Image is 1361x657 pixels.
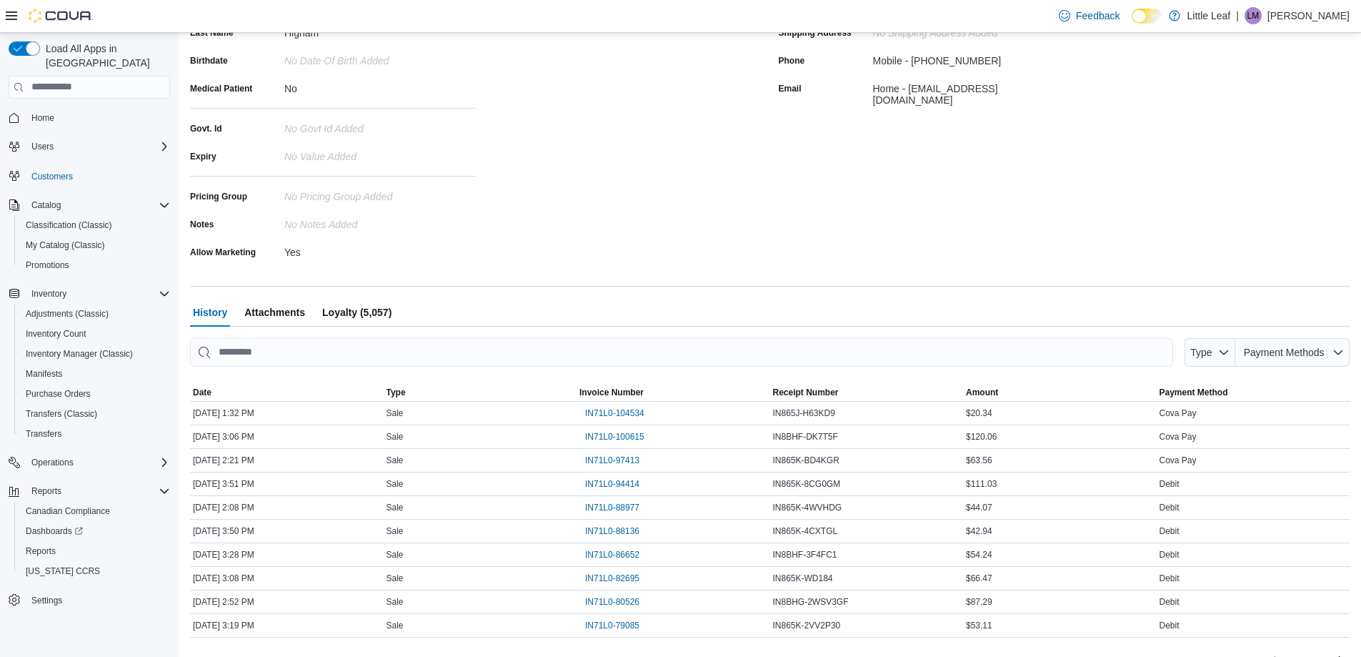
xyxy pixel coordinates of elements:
[585,549,639,560] span: IN71L0-86652
[14,501,176,521] button: Canadian Compliance
[966,387,998,398] span: Amount
[31,457,74,468] span: Operations
[20,345,170,362] span: Inventory Manager (Classic)
[26,197,66,214] button: Catalog
[1187,7,1231,24] p: Little Leaf
[14,561,176,581] button: [US_STATE] CCRS
[193,387,211,398] span: Date
[190,83,252,94] label: Medical Patient
[26,505,110,517] span: Canadian Compliance
[387,407,404,419] span: Sale
[26,260,69,271] span: Promotions
[387,478,404,490] span: Sale
[773,387,839,398] span: Receipt Number
[26,167,170,184] span: Customers
[193,596,254,608] span: [DATE] 2:52 PM
[20,543,170,560] span: Reports
[190,219,214,230] label: Notes
[20,405,103,423] a: Transfers (Classic)
[20,237,170,254] span: My Catalog (Classic)
[1157,384,1350,401] button: Payment Method
[31,595,62,606] span: Settings
[585,573,639,584] span: IN71L0-82695
[20,217,170,234] span: Classification (Classic)
[20,385,170,402] span: Purchase Orders
[31,199,61,211] span: Catalog
[1244,347,1325,358] span: Payment Methods
[9,102,170,648] nav: Complex example
[26,483,170,500] span: Reports
[20,305,114,322] a: Adjustments (Classic)
[1160,431,1197,443] span: Cova Pay
[26,454,79,471] button: Operations
[284,185,476,202] div: No Pricing Group Added
[26,408,97,420] span: Transfers (Classic)
[20,365,170,382] span: Manifests
[387,573,404,584] span: Sale
[579,405,650,422] button: IN71L0-104534
[190,191,247,202] label: Pricing Group
[585,431,644,443] span: IN71L0-100615
[1160,387,1228,398] span: Payment Method
[387,455,404,466] span: Sale
[193,620,254,631] span: [DATE] 3:19 PM
[26,285,170,302] span: Inventory
[773,502,842,513] span: IN865K-4WVHDG
[1235,338,1350,367] button: Payment Methods
[193,478,254,490] span: [DATE] 3:51 PM
[585,596,639,608] span: IN71L0-80526
[1132,9,1162,24] input: Dark Mode
[579,475,645,493] button: IN71L0-94414
[3,453,176,473] button: Operations
[244,298,305,327] span: Attachments
[3,165,176,186] button: Customers
[20,385,96,402] a: Purchase Orders
[190,384,384,401] button: Date
[31,485,61,497] span: Reports
[190,151,216,162] label: Expiry
[26,109,170,127] span: Home
[20,257,75,274] a: Promotions
[26,109,60,127] a: Home
[773,431,838,443] span: IN8BHF-DK7T5F
[1160,596,1180,608] span: Debit
[20,257,170,274] span: Promotions
[963,428,1157,445] div: $120.06
[193,573,254,584] span: [DATE] 3:08 PM
[20,325,170,342] span: Inventory Count
[14,424,176,444] button: Transfers
[585,478,639,490] span: IN71L0-94414
[31,112,54,124] span: Home
[585,455,639,466] span: IN71L0-97413
[387,431,404,443] span: Sale
[1245,7,1262,24] div: Leanne McPhie
[26,219,112,231] span: Classification (Classic)
[20,503,170,520] span: Canadian Compliance
[14,521,176,541] a: Dashboards
[1160,573,1180,584] span: Debit
[3,284,176,304] button: Inventory
[26,591,170,609] span: Settings
[963,499,1157,516] div: $44.07
[193,525,254,537] span: [DATE] 3:50 PM
[1160,478,1180,490] span: Debit
[190,27,234,39] label: Last Name
[387,620,404,631] span: Sale
[26,454,170,471] span: Operations
[20,563,170,580] span: Washington CCRS
[577,384,770,401] button: Invoice Number
[284,117,476,134] div: No Govt Id added
[585,620,639,631] span: IN71L0-79085
[31,171,73,182] span: Customers
[26,138,170,155] span: Users
[579,546,645,563] button: IN71L0-86652
[963,405,1157,422] div: $20.34
[14,255,176,275] button: Promotions
[26,308,109,320] span: Adjustments (Classic)
[773,549,837,560] span: IN8BHF-3F4FC1
[585,502,639,513] span: IN71L0-88977
[26,428,61,440] span: Transfers
[387,502,404,513] span: Sale
[963,384,1157,401] button: Amount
